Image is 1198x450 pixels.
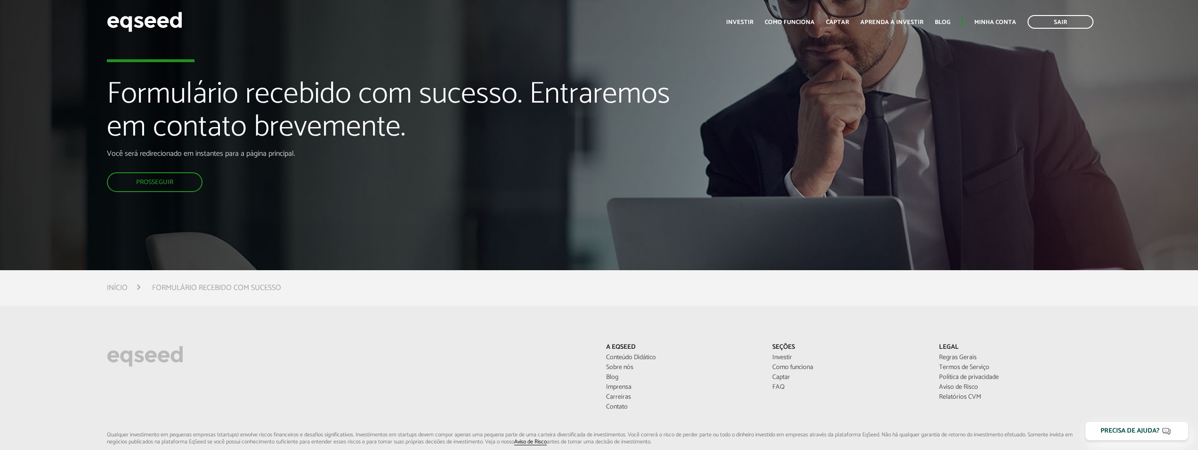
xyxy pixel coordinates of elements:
[772,354,924,361] a: Investir
[606,364,758,371] a: Sobre nós
[107,172,202,192] a: Prosseguir
[772,374,924,381] a: Captar
[860,19,923,25] a: Aprenda a investir
[772,384,924,391] a: FAQ
[107,284,128,292] a: Início
[765,19,815,25] a: Como funciona
[939,344,1091,352] p: Legal
[726,19,753,25] a: Investir
[107,78,692,149] h1: Formulário recebido com sucesso. Entraremos em contato brevemente.
[772,344,924,352] p: Seções
[606,344,758,352] p: A EqSeed
[606,404,758,410] a: Contato
[514,439,547,445] a: Aviso de Risco
[939,374,1091,381] a: Política de privacidade
[939,354,1091,361] a: Regras Gerais
[772,364,924,371] a: Como funciona
[935,19,950,25] a: Blog
[826,19,849,25] a: Captar
[107,9,182,34] img: EqSeed
[939,384,1091,391] a: Aviso de Risco
[939,364,1091,371] a: Termos de Serviço
[606,394,758,401] a: Carreiras
[1028,15,1093,29] a: Sair
[606,354,758,361] a: Conteúdo Didático
[107,149,692,158] p: Você será redirecionado em instantes para a página principal.
[107,344,183,369] img: EqSeed Logo
[974,19,1016,25] a: Minha conta
[152,281,281,294] li: Formulário recebido com sucesso
[939,394,1091,401] a: Relatórios CVM
[606,374,758,381] a: Blog
[606,384,758,391] a: Imprensa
